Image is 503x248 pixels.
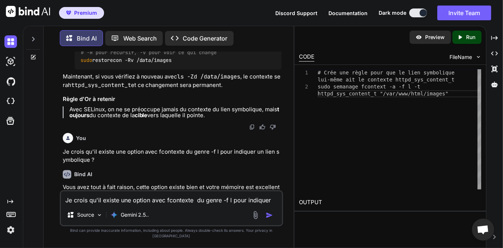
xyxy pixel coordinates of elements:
[80,49,217,64] code: restorecon -Rv /data/images
[299,69,308,76] div: 1
[299,53,314,62] div: CODE
[63,148,282,164] p: Je crois qu'il existe une option avec fcontexte du genre -f l pour indiquer un lien symbolique ?
[60,228,283,239] p: Bind can provide inaccurate information, including about people. Always double-check its answers....
[6,6,50,17] img: Bind AI
[4,55,17,68] img: darkAi-studio
[59,7,104,19] button: premiumPremium
[63,73,282,89] p: Maintenant, si vous vérifiez à nouveau avec , le contexte sera et ce changement sera permanent.
[74,171,92,178] h6: Bind AI
[4,95,17,108] img: cloudideIcon
[4,224,17,236] img: settings
[66,11,71,15] img: premium
[81,49,217,56] span: # -R pour récursif, -v pour voir ce qui change
[294,194,486,211] h2: OUTPUT
[178,73,241,80] code: ls -Zd /data/images
[259,124,265,130] img: like
[251,211,260,219] img: attachment
[74,9,97,17] span: Premium
[76,135,86,142] h6: You
[183,34,228,43] p: Code Generator
[249,124,255,130] img: copy
[266,212,273,219] img: icon
[450,53,472,61] span: FileName
[379,9,406,17] span: Dark mode
[437,6,491,20] button: Invite Team
[275,9,317,17] button: Discord Support
[80,57,92,63] span: sudo
[318,84,420,90] span: sudo semanage fcontext -a -f l -t
[77,34,97,43] p: Bind AI
[69,106,282,118] p: Avec SELinux, on ne se préoccupe jamais du contexte du lien symbolique, mais du contexte de la ve...
[63,95,282,104] h3: Règle d'Or à retenir
[135,112,148,119] strong: cible
[77,211,94,219] p: Source
[472,219,494,241] div: Ouvrir le chat
[275,10,317,16] span: Discord Support
[466,34,476,41] p: Run
[299,83,308,90] div: 2
[110,211,118,219] img: Gemini 2.5 Pro
[425,34,445,41] p: Preview
[4,75,17,88] img: githubDark
[270,124,276,130] img: dislike
[121,211,149,219] p: Gemini 2.5..
[475,54,482,60] img: chevron down
[123,34,157,43] p: Web Search
[96,212,103,218] img: Pick Models
[318,77,455,83] span: lui-même ait le contexte httpd_sys_content_t
[318,91,448,97] span: httpd_sys_content_t "/var/www/html/images"
[4,35,17,48] img: darkChat
[63,183,282,200] p: Vous avez tout à fait raison, cette option existe bien et votre mémoire est excellente. C'est un ...
[416,34,422,41] img: preview
[328,9,368,17] button: Documentation
[69,106,280,119] strong: toujours
[318,70,455,76] span: # Crée une règle pour que le lien symbolique
[68,81,131,89] code: httpd_sys_content_t
[328,10,368,16] span: Documentation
